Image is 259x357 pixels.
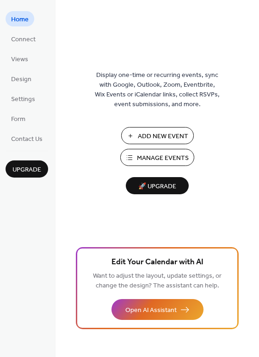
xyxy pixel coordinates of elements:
[11,35,36,45] span: Connect
[131,180,183,193] span: 🚀 Upgrade
[11,15,29,25] span: Home
[6,71,37,86] a: Design
[11,55,28,64] span: Views
[111,299,203,320] button: Open AI Assistant
[95,70,220,109] span: Display one-time or recurring events, sync with Google, Outlook, Zoom, Eventbrite, Wix Events or ...
[6,160,48,178] button: Upgrade
[125,306,177,315] span: Open AI Assistant
[126,177,189,194] button: 🚀 Upgrade
[6,91,41,106] a: Settings
[6,11,34,26] a: Home
[120,149,194,166] button: Manage Events
[6,111,31,126] a: Form
[6,31,41,46] a: Connect
[93,270,222,292] span: Want to adjust the layout, update settings, or change the design? The assistant can help.
[11,95,35,104] span: Settings
[11,75,31,84] span: Design
[121,127,194,144] button: Add New Event
[11,134,43,144] span: Contact Us
[137,153,189,163] span: Manage Events
[6,51,34,66] a: Views
[6,131,48,146] a: Contact Us
[111,256,203,269] span: Edit Your Calendar with AI
[12,165,41,175] span: Upgrade
[11,115,25,124] span: Form
[138,132,188,141] span: Add New Event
